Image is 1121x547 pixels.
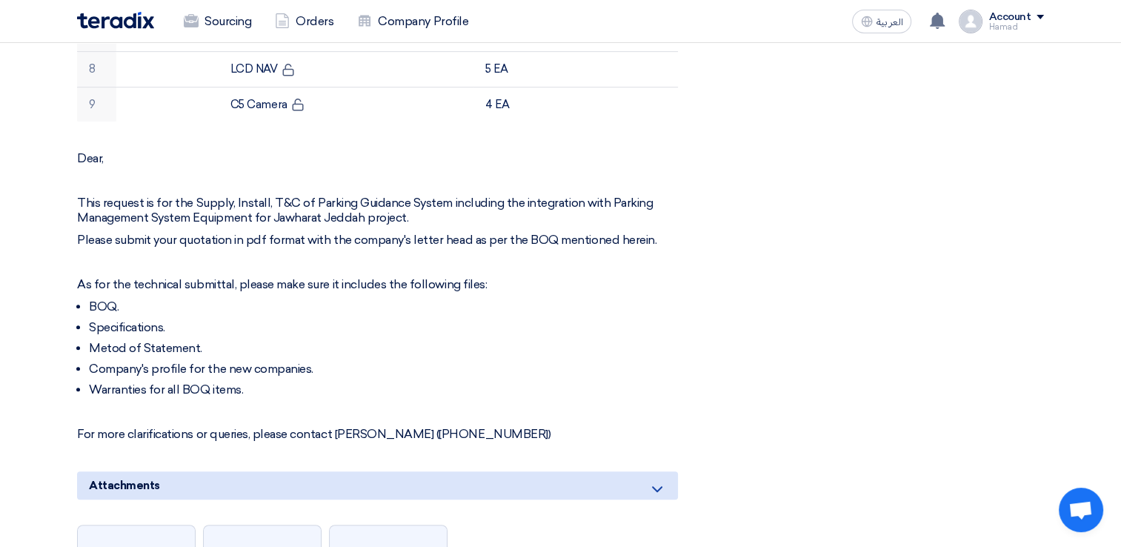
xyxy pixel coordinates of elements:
[77,233,678,248] p: Please submit your quotation in pdf format with the company's letter head as per the BOQ mentione...
[77,277,678,292] p: As for the technical submittal, please make sure it includes the following files:
[89,341,678,356] li: Metod of Statement.
[77,87,116,122] td: 9
[959,10,982,33] img: profile_test.png
[77,196,678,225] p: This request is for the Supply, Install, T&C of Parking Guidance System including the integration...
[876,17,902,27] span: العربية
[89,362,678,377] li: Company's profile for the new companies.
[89,477,160,494] span: Attachments
[172,5,263,38] a: Sourcing
[77,12,154,29] img: Teradix logo
[219,87,474,122] td: C5 Camera
[219,52,474,87] td: LCD NAV
[473,52,576,87] td: 5 EA
[263,5,345,38] a: Orders
[89,382,678,397] li: Warranties for all BOQ items.
[77,427,678,442] p: For more clarifications or queries, please contact [PERSON_NAME] ([PHONE_NUMBER])
[473,87,576,122] td: 4 EA
[77,151,678,166] p: Dear,
[1059,488,1103,532] div: Open chat
[345,5,480,38] a: Company Profile
[77,52,116,87] td: 8
[852,10,911,33] button: العربية
[89,299,678,314] li: BOQ.
[89,320,678,335] li: Specifications.
[988,23,1044,31] div: Hamad
[988,11,1031,24] div: Account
